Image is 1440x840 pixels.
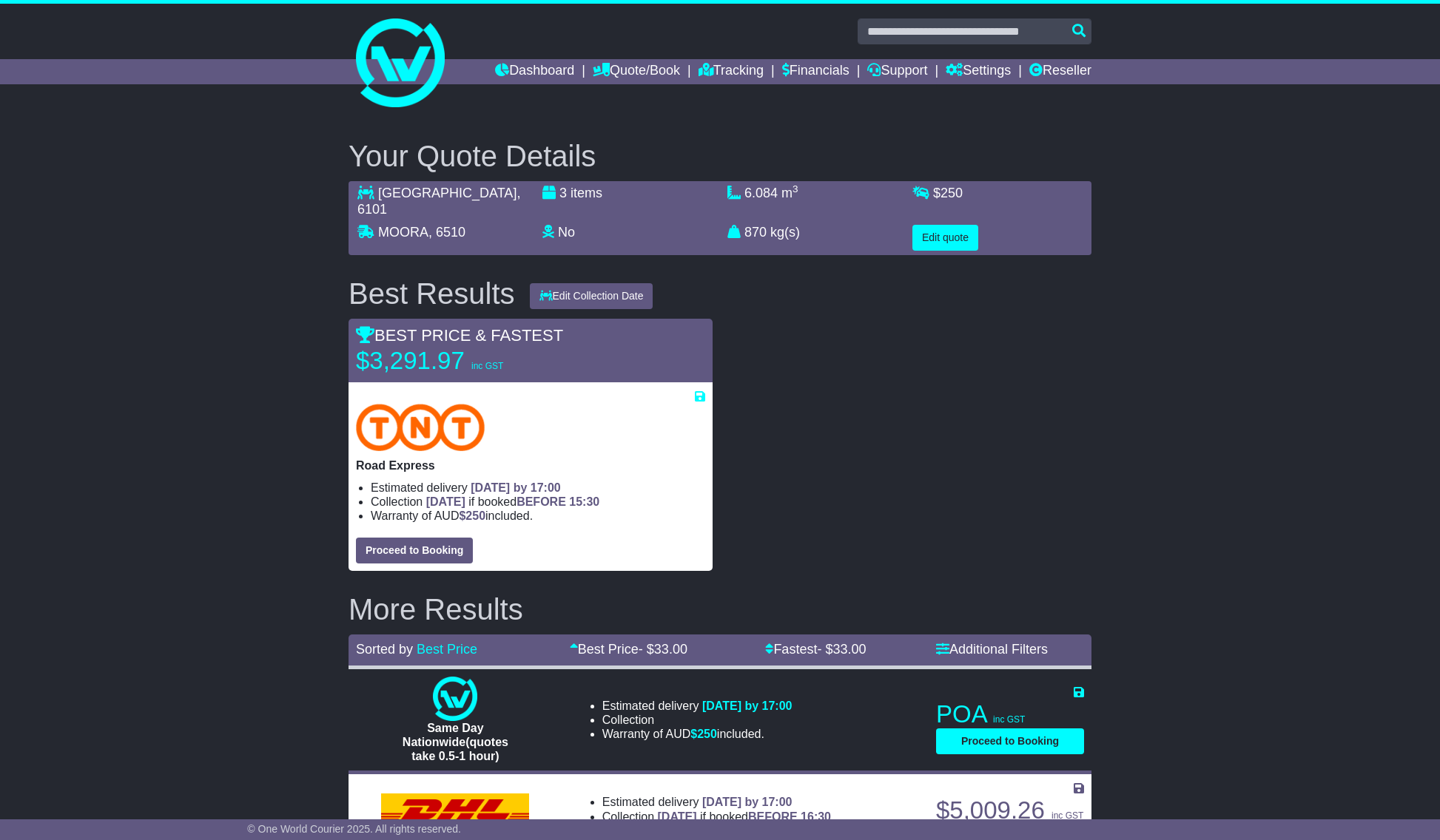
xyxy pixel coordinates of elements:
[428,225,465,240] span: , 6510
[936,796,1084,825] p: $5,009.26
[690,728,717,740] span: $
[602,810,831,824] li: Collection
[356,346,541,376] p: $3,291.97
[658,810,831,823] span: if booked
[602,713,793,727] li: Collection
[426,495,599,508] span: if booked
[471,481,561,494] span: [DATE] by 17:00
[593,59,680,84] a: Quote/Book
[765,642,866,657] a: Fastest- $33.00
[699,59,764,84] a: Tracking
[602,795,831,809] li: Estimated delivery
[1029,59,1091,84] a: Reseller
[378,225,428,240] span: MOORA
[936,700,1084,729] p: POA
[341,277,522,310] div: Best Results
[558,225,575,240] span: No
[933,186,963,200] span: $
[356,326,563,345] span: BEST PRICE & FASTEST
[403,722,508,762] span: Same Day Nationwide(quotes take 0.5-1 hour)
[247,823,461,835] span: © One World Courier 2025. All rights reserved.
[936,728,1084,754] button: Proceed to Booking
[378,186,517,200] span: [GEOGRAPHIC_DATA]
[782,59,849,84] a: Financials
[559,186,567,200] span: 3
[570,642,687,657] a: Best Price- $33.00
[459,509,485,522] span: $
[654,642,687,657] span: 33.00
[1052,810,1083,821] span: inc GST
[941,186,963,200] span: 250
[349,593,1091,626] h2: More Results
[349,140,1091,172] h2: Your Quote Details
[639,642,687,657] span: - $
[569,495,599,508] span: 15:30
[530,283,653,309] button: Edit Collection Date
[801,810,831,823] span: 16:30
[748,810,798,823] span: BEFORE
[356,458,705,472] p: Road Express
[433,677,477,721] img: One World Courier: Same Day Nationwide(quotes take 0.5-1 hour)
[817,642,866,657] span: - $
[912,225,978,251] button: Edit quote
[471,361,503,371] span: inc GST
[356,404,485,451] img: TNT Domestic: Road Express
[793,183,798,194] sup: 3
[781,186,798,200] span: m
[993,714,1025,725] span: inc GST
[936,642,1048,657] a: Additional Filters
[770,225,800,240] span: kg(s)
[571,186,602,200] span: items
[658,810,697,823] span: [DATE]
[697,728,717,740] span: 250
[371,509,705,523] li: Warranty of AUD included.
[517,495,566,508] span: BEFORE
[426,495,465,508] span: [DATE]
[867,59,927,84] a: Support
[356,538,473,563] button: Proceed to Booking
[381,793,529,826] img: DHL: Domestic Express
[744,186,778,200] span: 6.084
[946,59,1011,84] a: Settings
[702,700,793,712] span: [DATE] by 17:00
[495,59,574,84] a: Dashboard
[832,642,866,657] span: 33.00
[602,699,793,713] li: Estimated delivery
[371,481,705,495] li: Estimated delivery
[357,186,520,217] span: , 6101
[371,495,705,509] li: Collection
[602,727,793,741] li: Warranty of AUD included.
[744,225,767,240] span: 870
[417,642,477,657] a: Best Price
[702,796,793,808] span: [DATE] by 17:00
[356,642,413,657] span: Sorted by
[465,509,485,522] span: 250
